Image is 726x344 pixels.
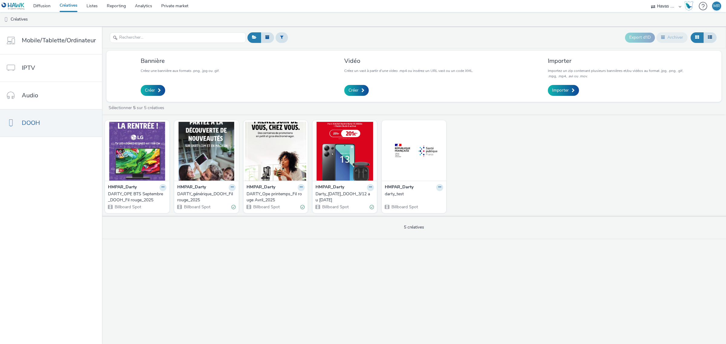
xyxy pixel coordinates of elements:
div: DARTY_générique_DOOH_Fil rouge_2025 [177,191,233,203]
img: Hawk Academy [684,1,693,11]
img: DARTY_OPE BTS Septembre_DOOH_Fil rouge_2025 visual [106,122,168,181]
img: Darty_Noel_DOOH_3/12 au 31/12/2024 visual [314,122,375,181]
button: Export d'ID [625,33,655,42]
h3: Bannière [141,57,220,65]
span: 5 créatives [404,224,424,230]
a: darty_test [385,191,443,197]
div: darty_test [385,191,441,197]
input: Rechercher... [110,32,246,43]
span: DOOH [22,118,40,127]
button: Archiver [656,32,688,43]
div: Darty_[DATE]_DOOH_3/12 au [DATE] [316,191,371,203]
span: Créer [145,87,155,93]
img: DARTY_Ope printemps_Fil rouge Avril_2025 visual [245,122,306,181]
span: Billboard Spot [322,204,349,210]
strong: HMPAR_Darty [385,184,414,191]
a: Darty_[DATE]_DOOH_3/12 au [DATE] [316,191,374,203]
strong: HMPAR_Darty [316,184,344,191]
span: IPTV [22,63,35,72]
img: DARTY_générique_DOOH_Fil rouge_2025 visual [176,122,237,181]
strong: HMPAR_Darty [108,184,137,191]
a: Hawk Academy [684,1,696,11]
strong: HMPAR_Darty [177,184,206,191]
p: Importez un zip contenant plusieurs bannières et/ou vidéos au format .jpg, .png, .gif, .mpg, .mp4... [548,68,687,79]
img: dooh [3,17,9,23]
p: Créez une bannière aux formats .png, .jpg ou .gif. [141,68,220,73]
span: Mobile/Tablette/Ordinateur [22,36,96,45]
div: MR [713,2,720,11]
span: Créer [348,87,358,93]
p: Créez un vast à partir d'une video .mp4 ou insérez un URL vast ou un code XML. [344,68,473,73]
a: Créer [141,85,165,96]
div: DARTY_OPE BTS Septembre_DOOH_Fil rouge_2025 [108,191,164,203]
h3: Importer [548,57,687,65]
a: DARTY_générique_DOOH_Fil rouge_2025 [177,191,236,203]
div: DARTY_Ope printemps_Fil rouge Avril_2025 [247,191,302,203]
a: Créer [344,85,369,96]
div: Valide [300,204,305,210]
span: Billboard Spot [253,204,280,210]
span: Audio [22,91,38,100]
button: Grille [691,32,704,43]
a: Importer [548,85,579,96]
span: Billboard Spot [114,204,141,210]
div: Valide [231,204,236,210]
h3: Vidéo [344,57,473,65]
button: Liste [703,32,717,43]
span: Importer [552,87,569,93]
a: DARTY_Ope printemps_Fil rouge Avril_2025 [247,191,305,203]
a: DARTY_OPE BTS Septembre_DOOH_Fil rouge_2025 [108,191,166,203]
a: Sélectionner sur 5 créatives [108,105,167,111]
img: undefined Logo [2,2,25,10]
strong: HMPAR_Darty [247,184,275,191]
span: Billboard Spot [391,204,418,210]
span: Billboard Spot [183,204,211,210]
div: Valide [370,204,374,210]
strong: 5 [133,105,136,111]
img: darty_test visual [383,122,445,181]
